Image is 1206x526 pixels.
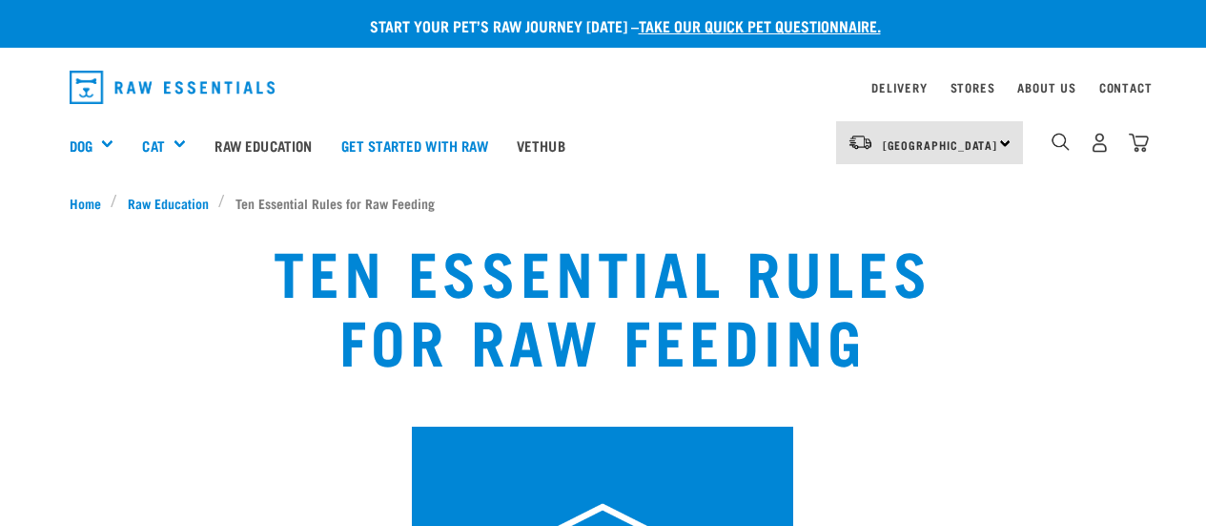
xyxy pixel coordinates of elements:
[200,107,326,183] a: Raw Education
[502,107,580,183] a: Vethub
[142,135,164,157] a: Cat
[128,193,209,213] span: Raw Education
[70,193,112,213] a: Home
[950,84,995,91] a: Stores
[639,21,881,30] a: take our quick pet questionnaire.
[70,135,92,157] a: Dog
[70,193,1137,213] nav: breadcrumbs
[1099,84,1153,91] a: Contact
[871,84,927,91] a: Delivery
[117,193,218,213] a: Raw Education
[1129,133,1149,153] img: home-icon@2x.png
[235,236,971,373] h1: Ten Essential Rules for Raw Feeding
[1017,84,1075,91] a: About Us
[54,63,1153,112] nav: dropdown navigation
[1052,133,1070,151] img: home-icon-1@2x.png
[70,71,276,104] img: Raw Essentials Logo
[883,141,998,148] span: [GEOGRAPHIC_DATA]
[70,193,101,213] span: Home
[327,107,502,183] a: Get started with Raw
[1090,133,1110,153] img: user.png
[848,134,873,151] img: van-moving.png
